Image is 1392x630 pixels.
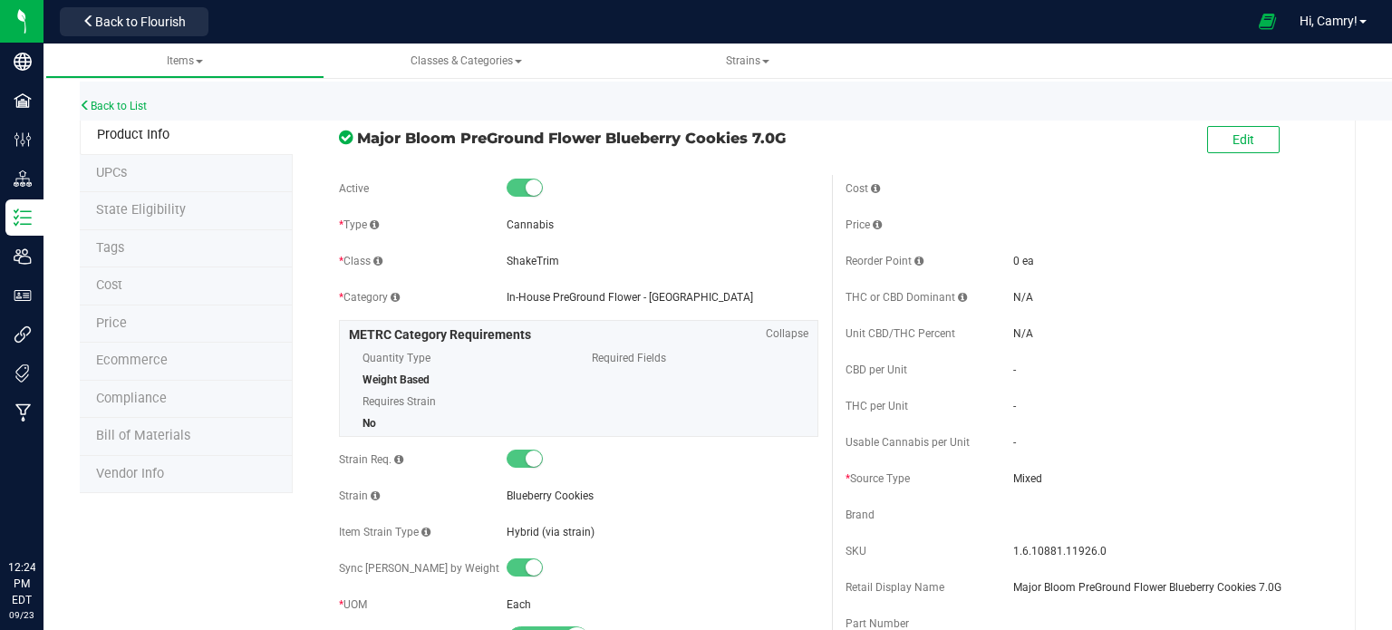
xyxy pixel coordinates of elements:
[14,325,32,344] inline-svg: Integrations
[18,485,72,539] iframe: Resource center
[846,400,908,412] span: THC per Unit
[14,286,32,305] inline-svg: User Roles
[1300,14,1358,28] span: Hi, Camry!
[1013,400,1016,412] span: -
[14,131,32,149] inline-svg: Configuration
[846,581,944,594] span: Retail Display Name
[507,598,531,611] span: Each
[339,218,379,231] span: Type
[766,325,808,342] span: Collapse
[846,255,923,267] span: Reorder Point
[1013,579,1325,596] span: Major Bloom PreGround Flower Blueberry Cookies 7.0G
[96,277,122,293] span: Cost
[14,208,32,227] inline-svg: Inventory
[507,526,594,538] span: Hybrid (via strain)
[846,327,955,340] span: Unit CBD/THC Percent
[846,363,907,376] span: CBD per Unit
[96,202,186,218] span: Tag
[846,182,880,195] span: Cost
[1013,255,1034,267] span: 0 ea
[362,417,376,430] span: No
[8,559,35,608] p: 12:24 PM EDT
[1013,291,1033,304] span: N/A
[339,598,367,611] span: UOM
[339,489,380,502] span: Strain
[96,240,124,256] span: Tag
[846,291,967,304] span: THC or CBD Dominant
[349,327,531,342] span: METRC Category Requirements
[339,255,382,267] span: Class
[339,182,369,195] span: Active
[1013,363,1016,376] span: -
[60,7,208,36] button: Back to Flourish
[362,344,565,372] span: Quantity Type
[14,403,32,422] inline-svg: Manufacturing
[95,15,186,29] span: Back to Flourish
[846,509,875,521] span: Brand
[14,53,32,71] inline-svg: Company
[1013,327,1033,340] span: N/A
[846,218,882,231] span: Price
[507,255,559,267] span: ShakeTrim
[362,388,565,415] span: Requires Strain
[96,391,167,406] span: Compliance
[1013,470,1325,487] span: Mixed
[846,617,909,630] span: Part Number
[411,54,522,67] span: Classes & Categories
[357,127,818,149] span: Major Bloom PreGround Flower Blueberry Cookies 7.0G
[96,315,127,331] span: Price
[726,54,769,67] span: Strains
[1013,436,1016,449] span: -
[507,291,753,304] span: In-House PreGround Flower - [GEOGRAPHIC_DATA]
[507,489,594,502] span: Blueberry Cookies
[1207,126,1280,153] button: Edit
[339,526,430,538] span: Item Strain Type
[80,100,147,112] a: Back to List
[167,54,203,67] span: Items
[846,436,970,449] span: Usable Cannabis per Unit
[846,545,866,557] span: SKU
[14,364,32,383] inline-svg: Tags
[96,165,127,180] span: Tag
[96,428,190,443] span: Bill of Materials
[1247,4,1288,39] span: Open Ecommerce Menu
[339,562,499,575] span: Sync [PERSON_NAME] by Weight
[97,127,169,142] span: Product Info
[339,291,400,304] span: Category
[14,170,32,188] inline-svg: Distribution
[846,472,910,485] span: Source Type
[96,466,164,481] span: Vendor Info
[339,128,353,147] span: In Sync
[8,608,35,622] p: 09/23
[1013,543,1325,559] span: 1.6.10881.11926.0
[14,92,32,110] inline-svg: Facilities
[339,453,403,466] span: Strain Req.
[14,247,32,266] inline-svg: Users
[1232,132,1254,147] span: Edit
[592,344,795,372] span: Required Fields
[96,353,168,368] span: Ecommerce
[507,218,554,231] span: Cannabis
[362,373,430,386] span: Weight Based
